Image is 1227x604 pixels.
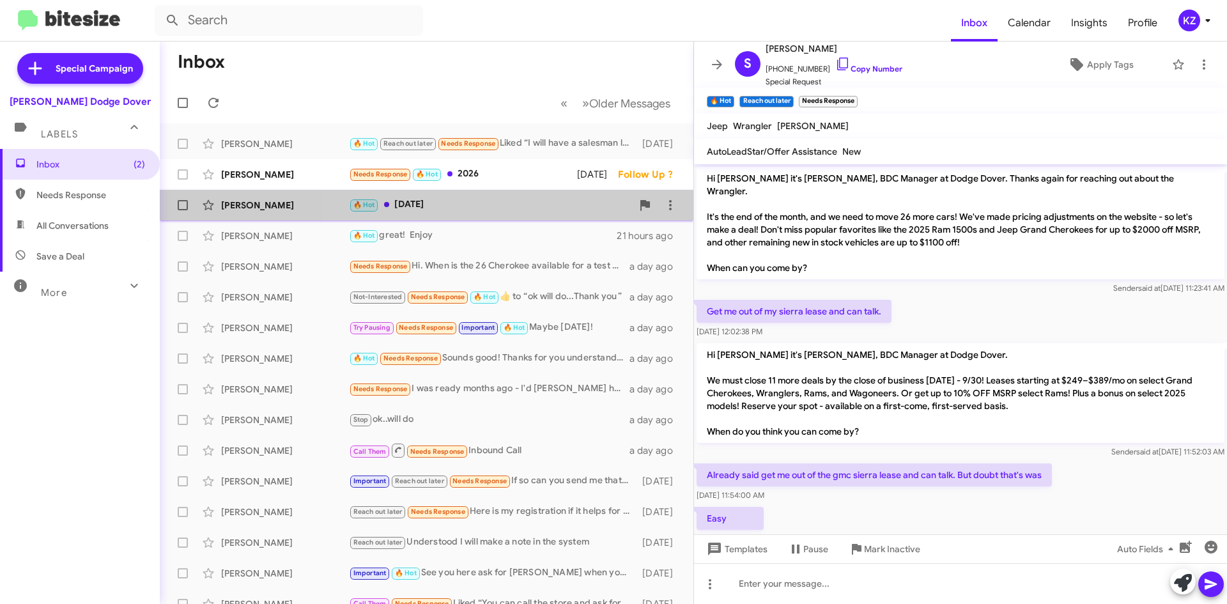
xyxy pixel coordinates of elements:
[694,538,778,561] button: Templates
[629,260,683,273] div: a day ago
[36,158,145,171] span: Inbox
[221,536,349,549] div: [PERSON_NAME]
[349,412,629,427] div: ok..will do
[36,219,109,232] span: All Conversations
[353,447,387,456] span: Call Them
[221,137,349,150] div: [PERSON_NAME]
[41,287,67,298] span: More
[697,534,764,543] span: [DATE] 11:54:04 AM
[353,538,403,546] span: Reach out later
[221,414,349,426] div: [PERSON_NAME]
[349,320,629,335] div: Maybe [DATE]!
[617,229,683,242] div: 21 hours ago
[803,538,828,561] span: Pause
[353,170,408,178] span: Needs Response
[629,321,683,334] div: a day ago
[951,4,998,42] a: Inbox
[589,97,670,111] span: Older Messages
[1087,53,1134,76] span: Apply Tags
[383,354,438,362] span: Needs Response
[441,139,495,148] span: Needs Response
[416,170,438,178] span: 🔥 Hot
[739,96,793,107] small: Reach out later
[178,52,225,72] h1: Inbox
[221,168,349,181] div: [PERSON_NAME]
[349,351,629,366] div: Sounds good! Thanks for you understanding!
[221,383,349,396] div: [PERSON_NAME]
[349,259,629,274] div: Hi. When is the 26 Cherokee available for a test drive?
[353,201,375,209] span: 🔥 Hot
[1138,283,1161,293] span: said at
[353,262,408,270] span: Needs Response
[1107,538,1189,561] button: Auto Fields
[1113,283,1224,293] span: Sender [DATE] 11:23:41 AM
[582,95,589,111] span: »
[411,507,465,516] span: Needs Response
[1136,447,1159,456] span: said at
[697,167,1224,279] p: Hi [PERSON_NAME] it's [PERSON_NAME], BDC Manager at Dodge Dover. Thanks again for reaching out ab...
[349,136,636,151] div: Liked “I will have a salesman look into it”
[349,290,629,304] div: ​👍​ to “ ok will do...Thank you ”
[353,507,403,516] span: Reach out later
[1061,4,1118,42] a: Insights
[636,137,683,150] div: [DATE]
[629,352,683,365] div: a day ago
[474,293,495,301] span: 🔥 Hot
[766,75,902,88] span: Special Request
[577,168,618,181] div: [DATE]
[629,383,683,396] div: a day ago
[349,504,636,519] div: Here is my registration if it helps for you guys to do some digging.
[998,4,1061,42] a: Calendar
[560,95,567,111] span: «
[629,444,683,457] div: a day ago
[353,293,403,301] span: Not-Interested
[395,569,417,577] span: 🔥 Hot
[221,444,349,457] div: [PERSON_NAME]
[399,323,453,332] span: Needs Response
[1118,4,1168,42] a: Profile
[629,414,683,426] div: a day ago
[744,54,752,74] span: S
[383,139,433,148] span: Reach out later
[452,477,507,485] span: Needs Response
[349,167,577,182] div: 2026
[221,475,349,488] div: [PERSON_NAME]
[353,139,375,148] span: 🔥 Hot
[707,146,837,157] span: AutoLeadStar/Offer Assistance
[697,490,764,500] span: [DATE] 11:54:00 AM
[155,5,423,36] input: Search
[835,64,902,74] a: Copy Number
[36,189,145,201] span: Needs Response
[504,323,525,332] span: 🔥 Hot
[636,536,683,549] div: [DATE]
[636,567,683,580] div: [DATE]
[410,447,465,456] span: Needs Response
[697,343,1224,443] p: Hi [PERSON_NAME] it's [PERSON_NAME], BDC Manager at Dodge Dover. We must close 11 more deals by t...
[766,56,902,75] span: [PHONE_NUMBER]
[707,96,734,107] small: 🔥 Hot
[395,477,444,485] span: Reach out later
[461,323,495,332] span: Important
[353,569,387,577] span: Important
[1035,53,1166,76] button: Apply Tags
[766,41,902,56] span: [PERSON_NAME]
[353,231,375,240] span: 🔥 Hot
[636,506,683,518] div: [DATE]
[353,415,369,424] span: Stop
[707,120,728,132] span: Jeep
[353,385,408,393] span: Needs Response
[575,90,678,116] button: Next
[221,291,349,304] div: [PERSON_NAME]
[553,90,575,116] button: Previous
[778,538,838,561] button: Pause
[697,507,764,530] p: Easy
[733,120,772,132] span: Wrangler
[842,146,861,157] span: New
[221,199,349,212] div: [PERSON_NAME]
[221,567,349,580] div: [PERSON_NAME]
[353,477,387,485] span: Important
[353,354,375,362] span: 🔥 Hot
[349,566,636,580] div: See you here ask for [PERSON_NAME] when you arrive
[221,260,349,273] div: [PERSON_NAME]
